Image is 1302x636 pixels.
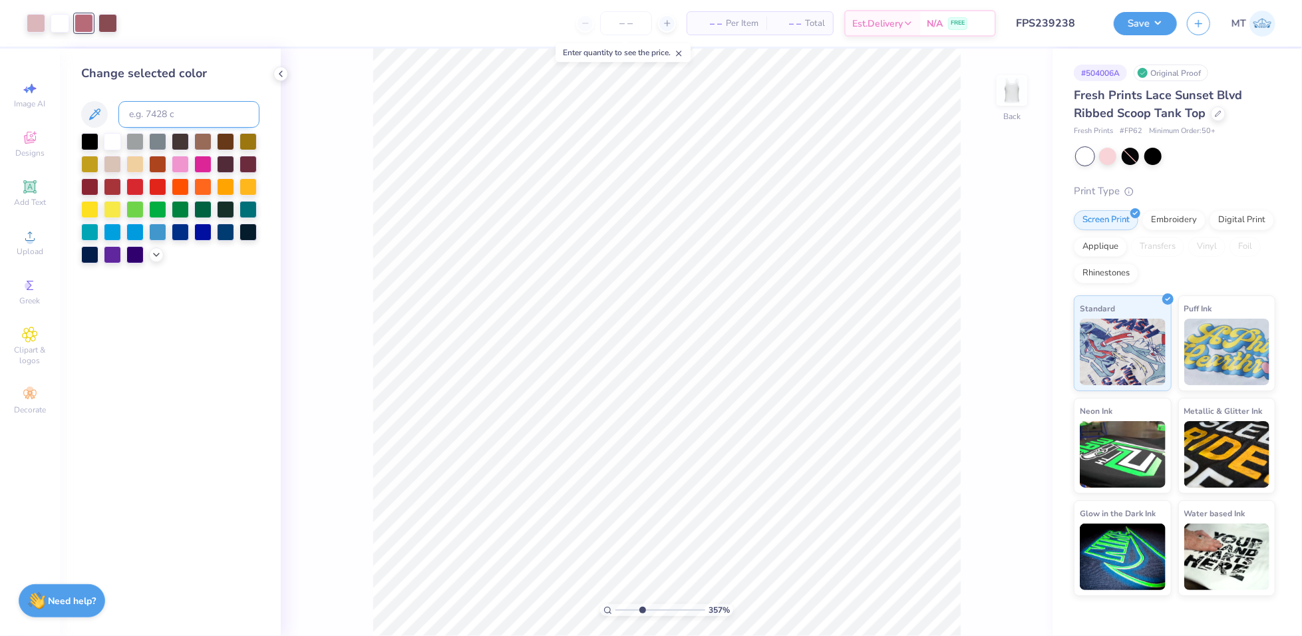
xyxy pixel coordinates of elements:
[1074,126,1113,137] span: Fresh Prints
[726,17,758,31] span: Per Item
[951,19,965,28] span: FREE
[1249,11,1275,37] img: Michelle Tapire
[1229,237,1261,257] div: Foil
[709,604,730,616] span: 357 %
[927,17,943,31] span: N/A
[1006,10,1104,37] input: Untitled Design
[81,65,259,82] div: Change selected color
[14,404,46,415] span: Decorate
[1188,237,1225,257] div: Vinyl
[15,148,45,158] span: Designs
[118,101,259,128] input: e.g. 7428 c
[1142,210,1206,230] div: Embroidery
[999,77,1025,104] img: Back
[1003,110,1021,122] div: Back
[1120,126,1142,137] span: # FP62
[1184,301,1212,315] span: Puff Ink
[852,17,903,31] span: Est. Delivery
[1074,87,1242,121] span: Fresh Prints Lace Sunset Blvd Ribbed Scoop Tank Top
[14,197,46,208] span: Add Text
[1074,263,1138,283] div: Rhinestones
[1074,237,1127,257] div: Applique
[1074,184,1275,199] div: Print Type
[1114,12,1177,35] button: Save
[1080,301,1115,315] span: Standard
[1080,506,1156,520] span: Glow in the Dark Ink
[805,17,825,31] span: Total
[1080,319,1166,385] img: Standard
[695,17,722,31] span: – –
[1231,11,1275,37] a: MT
[1134,65,1208,81] div: Original Proof
[17,246,43,257] span: Upload
[20,295,41,306] span: Greek
[1074,210,1138,230] div: Screen Print
[556,43,691,62] div: Enter quantity to see the price.
[15,98,46,109] span: Image AI
[1080,404,1112,418] span: Neon Ink
[1184,404,1263,418] span: Metallic & Glitter Ink
[1074,65,1127,81] div: # 504006A
[1184,506,1245,520] span: Water based Ink
[49,595,96,607] strong: Need help?
[1131,237,1184,257] div: Transfers
[7,345,53,366] span: Clipart & logos
[1210,210,1274,230] div: Digital Print
[1231,16,1246,31] span: MT
[1149,126,1216,137] span: Minimum Order: 50 +
[1080,524,1166,590] img: Glow in the Dark Ink
[1080,421,1166,488] img: Neon Ink
[1184,524,1270,590] img: Water based Ink
[1184,319,1270,385] img: Puff Ink
[1184,421,1270,488] img: Metallic & Glitter Ink
[774,17,801,31] span: – –
[600,11,652,35] input: – –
